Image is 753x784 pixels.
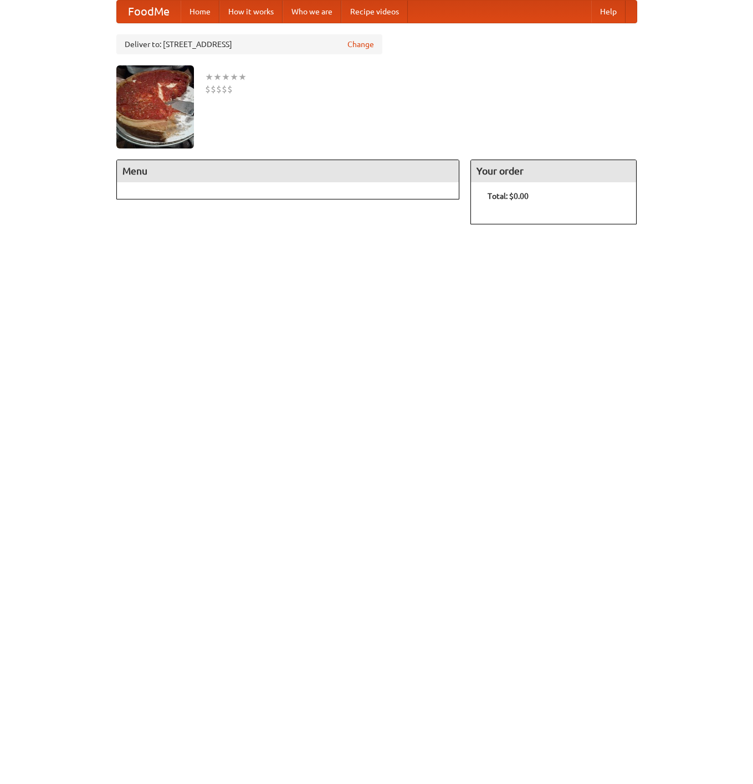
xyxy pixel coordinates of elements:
li: ★ [205,71,213,83]
a: Who we are [283,1,341,23]
li: ★ [213,71,222,83]
a: Recipe videos [341,1,408,23]
li: ★ [222,71,230,83]
h4: Menu [117,160,459,182]
div: Deliver to: [STREET_ADDRESS] [116,34,382,54]
a: How it works [219,1,283,23]
a: FoodMe [117,1,181,23]
li: $ [216,83,222,95]
a: Help [591,1,626,23]
li: $ [211,83,216,95]
b: Total: $0.00 [488,192,529,201]
li: ★ [230,71,238,83]
li: $ [205,83,211,95]
h4: Your order [471,160,636,182]
li: ★ [238,71,247,83]
li: $ [227,83,233,95]
img: angular.jpg [116,65,194,148]
a: Home [181,1,219,23]
li: $ [222,83,227,95]
a: Change [347,39,374,50]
